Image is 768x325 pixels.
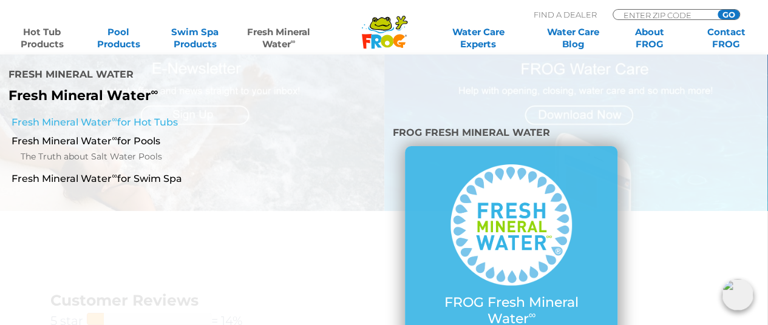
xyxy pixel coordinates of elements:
[620,26,679,50] a: AboutFROG
[12,172,256,186] a: Fresh Mineral Water∞for Swim Spa
[112,171,117,180] sup: ∞
[12,116,256,129] a: Fresh Mineral Water∞for Hot Tubs
[12,26,72,50] a: Hot TubProducts
[543,26,603,50] a: Water CareBlog
[430,26,526,50] a: Water CareExperts
[696,26,756,50] a: ContactFROG
[8,88,310,104] p: Fresh Mineral Water
[291,37,296,45] sup: ∞
[242,26,316,50] a: Fresh MineralWater∞
[393,122,631,146] h4: FROG Fresh Mineral Water
[112,115,117,124] sup: ∞
[534,9,597,20] p: Find A Dealer
[8,64,310,88] h4: Fresh Mineral Water
[622,10,704,20] input: Zip Code Form
[89,26,148,50] a: PoolProducts
[151,85,158,98] sup: ∞
[722,279,753,310] img: openIcon
[529,309,536,321] sup: ∞
[718,10,739,19] input: GO
[12,135,256,148] a: Fresh Mineral Water∞for Pools
[21,150,256,164] a: The Truth about Salt Water Pools
[165,26,225,50] a: Swim SpaProducts
[112,133,117,142] sup: ∞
